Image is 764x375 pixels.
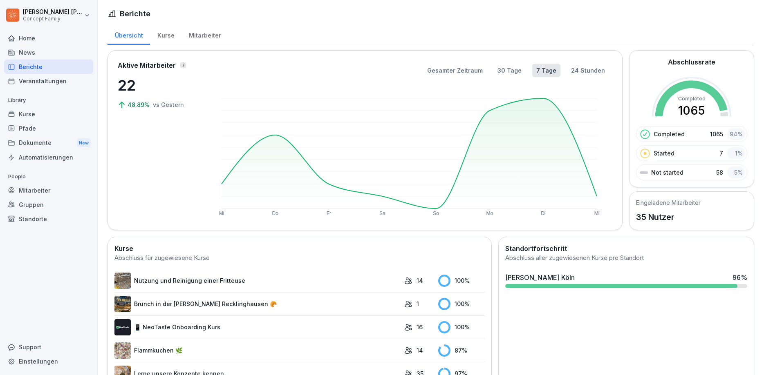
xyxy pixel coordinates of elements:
[417,276,423,285] p: 14
[438,344,485,357] div: 87 %
[4,183,93,197] a: Mitarbeiter
[651,168,683,177] p: Not started
[128,100,151,109] p: 48.89%
[114,342,400,359] a: Flammkuchen 🌿
[4,74,93,88] a: Veranstaltungen
[594,211,600,216] text: Mi
[417,323,423,331] p: 16
[502,269,751,291] a: [PERSON_NAME] Köln96%
[219,211,224,216] text: Mi
[567,64,609,77] button: 24 Stunden
[505,253,747,263] div: Abschluss aller zugewiesenen Kurse pro Standort
[654,130,685,138] p: Completed
[4,45,93,60] a: News
[417,346,423,355] p: 14
[114,319,400,335] a: 📱 NeoTaste Onboarding Kurs
[719,149,723,158] p: 7
[4,121,93,135] a: Pfade
[181,24,228,45] a: Mitarbeiter
[4,94,93,107] p: Library
[272,211,278,216] text: Do
[114,319,131,335] img: wogpw1ad3b6xttwx9rgsg3h8.png
[733,273,747,282] div: 96 %
[114,342,131,359] img: jb643umo8xb48cipqni77y3i.png
[118,74,199,96] p: 22
[4,135,93,151] div: Dokumente
[77,138,91,148] div: New
[23,9,83,16] p: [PERSON_NAME] [PERSON_NAME]
[532,64,560,77] button: 7 Tage
[114,253,485,263] div: Abschluss für zugewiesene Kurse
[379,211,385,216] text: Sa
[4,31,93,45] a: Home
[150,24,181,45] a: Kurse
[541,211,545,216] text: Di
[4,212,93,226] a: Standorte
[433,211,439,216] text: So
[4,135,93,151] a: DokumenteNew
[486,211,493,216] text: Mo
[114,273,400,289] a: Nutzung und Reinigung einer Fritteuse
[438,275,485,287] div: 100 %
[108,24,150,45] a: Übersicht
[23,16,83,22] p: Concept Family
[423,64,487,77] button: Gesamter Zeitraum
[505,244,747,253] h2: Standortfortschritt
[654,149,674,158] p: Started
[636,198,701,207] h5: Eingeladene Mitarbeiter
[4,150,93,164] a: Automatisierungen
[710,130,723,138] p: 1065
[120,8,150,19] h1: Berichte
[505,273,575,282] div: [PERSON_NAME] Köln
[327,211,331,216] text: Fr
[438,321,485,333] div: 100 %
[716,168,723,177] p: 58
[438,298,485,310] div: 100 %
[118,60,176,70] p: Aktive Mitarbeiter
[417,300,419,308] p: 1
[727,166,745,178] div: 5 %
[727,147,745,159] div: 1 %
[4,170,93,183] p: People
[493,64,526,77] button: 30 Tage
[4,60,93,74] a: Berichte
[4,340,93,354] div: Support
[4,354,93,368] a: Einstellungen
[114,244,485,253] h2: Kurse
[4,107,93,121] a: Kurse
[114,296,131,312] img: y7e1e2ag14umo6x0siu9nyck.png
[668,57,715,67] h2: Abschlussrate
[4,197,93,212] a: Gruppen
[114,296,400,312] a: Brunch in der [PERSON_NAME] Recklinghausen 🥐
[114,273,131,289] img: b2msvuojt3s6egexuweix326.png
[153,100,184,109] p: vs Gestern
[636,211,701,223] p: 35 Nutzer
[727,128,745,140] div: 94 %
